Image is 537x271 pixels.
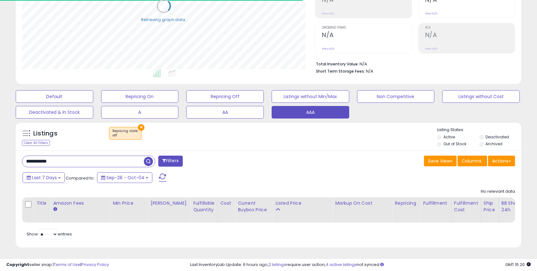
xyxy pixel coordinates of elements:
div: No relevant data [481,189,515,195]
span: ROI [425,26,515,30]
button: AAA [272,106,349,119]
button: AA [186,106,264,119]
div: Fulfillable Quantity [193,200,215,213]
button: Filters [158,156,183,167]
button: Listings without Cost [442,90,520,103]
div: Fulfillment [423,200,448,207]
button: Repricing On [101,90,179,103]
div: Listed Price [275,200,330,207]
div: off [112,133,138,138]
small: Prev: N/A [425,12,437,15]
small: Amazon Fees. [53,207,57,212]
button: A [101,106,179,119]
div: seller snap | | [6,262,109,268]
div: BB Share 24h. [502,200,524,213]
span: Sep-28 - Oct-04 [106,174,144,181]
span: Ordered Items [322,26,411,30]
button: Columns [458,156,487,166]
div: Clear All Filters [22,140,50,146]
span: Show: entries [27,231,72,237]
small: Prev: N/A [322,12,334,15]
th: The percentage added to the cost of goods (COGS) that forms the calculator for Min & Max prices. [333,197,392,223]
a: 4 active listings [326,262,357,268]
div: Amazon Fees [53,200,107,207]
span: Columns [462,158,481,164]
span: Last 7 Days [32,174,57,181]
span: 2025-10-12 15:20 GMT [505,262,531,268]
div: Repricing [395,200,418,207]
div: Title [36,200,48,207]
button: Deactivated & In Stock [16,106,93,119]
label: Archived [485,141,502,147]
button: Repricing Off [186,90,264,103]
button: Last 7 Days [23,172,65,183]
span: Compared to: [66,175,95,181]
button: × [138,124,144,131]
p: Listing States: [437,127,521,133]
div: Current Buybox Price [238,200,270,213]
div: Retrieving graph data.. [141,17,187,22]
small: Prev: N/A [425,47,437,51]
label: Deactivated [485,134,509,140]
li: N/A [316,60,510,67]
h2: N/A [322,31,411,40]
div: Cost [220,200,233,207]
a: 2 listings [268,262,286,268]
div: Markup on Cost [335,200,389,207]
small: Prev: N/A [322,47,334,51]
button: Default [16,90,93,103]
label: Out of Stock [443,141,466,147]
span: N/A [366,68,373,74]
div: Last InventoryLab Update: 6 hours ago, require user action, not synced. [190,262,531,268]
label: Active [443,134,455,140]
a: Privacy Policy [81,262,109,268]
b: Total Inventory Value: [316,61,359,67]
button: Listings without Min/Max [272,90,349,103]
b: Short Term Storage Fees: [316,69,365,74]
div: Fulfillment Cost [454,200,478,213]
div: Ship Price [484,200,496,213]
button: Save View [424,156,457,166]
span: Repricing state : [112,129,138,138]
button: Sep-28 - Oct-04 [97,172,152,183]
button: Non Competitive [357,90,435,103]
div: Min Price [113,200,145,207]
h5: Listings [33,129,57,138]
button: Actions [488,156,515,166]
div: [PERSON_NAME] [150,200,188,207]
strong: Copyright [6,262,29,268]
a: Terms of Use [54,262,80,268]
h2: N/A [425,31,515,40]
